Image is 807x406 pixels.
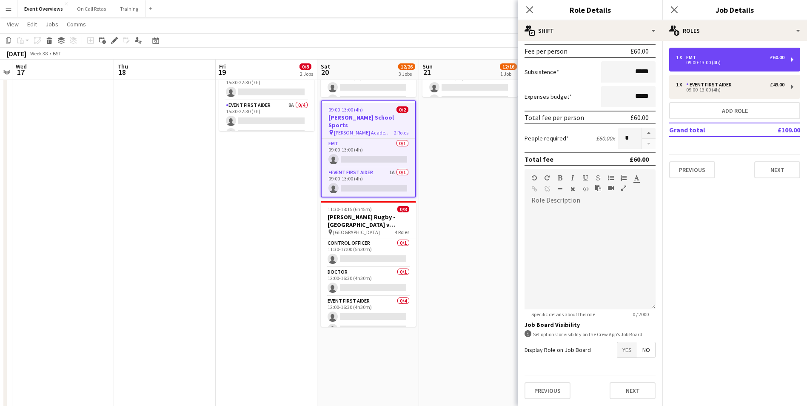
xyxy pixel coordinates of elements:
[669,102,800,119] button: Add role
[525,134,569,142] label: People required
[525,311,602,317] span: Specific details about this role
[582,174,588,181] button: Underline
[321,67,416,120] app-card-role: A&E Ambulance0/308:00-16:00 (8h)
[770,54,784,60] div: £60.00
[395,229,409,235] span: 4 Roles
[321,63,330,70] span: Sat
[17,0,70,17] button: Event Overviews
[321,238,416,267] app-card-role: Control Officer0/111:30-17:00 (5h30m)
[570,174,576,181] button: Italic
[16,63,27,70] span: Wed
[669,161,715,178] button: Previous
[630,155,649,163] div: £60.00
[557,186,563,192] button: Horizontal Line
[525,321,656,329] h3: Job Board Visibility
[621,185,627,192] button: Fullscreen
[525,93,572,100] label: Expenses budget
[396,106,408,113] span: 0/2
[321,213,416,229] h3: [PERSON_NAME] Rugby - [GEOGRAPHIC_DATA] v [GEOGRAPHIC_DATA][PERSON_NAME] - Varsity Match
[422,67,518,120] app-card-role: A&E Ambulance0/308:00-16:00 (8h)
[770,82,784,88] div: £49.00
[621,174,627,181] button: Ordered List
[630,47,649,55] div: £60.00
[525,155,553,163] div: Total fee
[394,129,408,136] span: 2 Roles
[676,54,686,60] div: 1 x
[626,311,656,317] span: 0 / 2000
[299,63,311,70] span: 0/8
[633,174,639,181] button: Text Color
[113,0,145,17] button: Training
[53,50,61,57] div: BST
[617,342,637,357] span: Yes
[676,88,784,92] div: 09:00-13:00 (4h)
[582,186,588,192] button: HTML Code
[322,168,415,197] app-card-role: Event First Aider1A0/109:00-13:00 (4h)
[669,123,750,137] td: Grand total
[321,100,416,197] app-job-card: 09:00-13:00 (4h)0/2[PERSON_NAME] School Sports [PERSON_NAME] Academy Playing Fields2 RolesEMT0/10...
[321,296,416,362] app-card-role: Event First Aider0/412:00-16:30 (4h30m)
[219,100,314,166] app-card-role: Event First Aider8A0/415:30-22:30 (7h)
[676,82,686,88] div: 1 x
[7,20,19,28] span: View
[218,67,226,77] span: 19
[676,60,784,65] div: 09:00-13:00 (4h)
[525,68,559,76] label: Subsistence
[321,201,416,327] div: 11:30-18:15 (6h45m)0/8[PERSON_NAME] Rugby - [GEOGRAPHIC_DATA] v [GEOGRAPHIC_DATA][PERSON_NAME] - ...
[525,47,567,55] div: Fee per person
[116,67,128,77] span: 18
[46,20,58,28] span: Jobs
[322,114,415,129] h3: [PERSON_NAME] School Sports
[525,346,591,354] label: Display Role on Job Board
[28,50,49,57] span: Week 38
[328,206,372,212] span: 11:30-18:15 (6h45m)
[750,123,800,137] td: £109.00
[334,129,394,136] span: [PERSON_NAME] Academy Playing Fields
[328,106,363,113] span: 09:00-13:00 (4h)
[398,63,415,70] span: 12/26
[397,206,409,212] span: 0/8
[117,63,128,70] span: Thu
[570,186,576,192] button: Clear Formatting
[24,19,40,30] a: Edit
[14,67,27,77] span: 17
[319,67,330,77] span: 20
[686,54,699,60] div: EMT
[595,174,601,181] button: Strikethrough
[686,82,735,88] div: Event First Aider
[333,229,380,235] span: [GEOGRAPHIC_DATA]
[322,139,415,168] app-card-role: EMT0/109:00-13:00 (4h)
[500,63,517,70] span: 12/16
[518,20,662,41] div: Shift
[399,71,415,77] div: 3 Jobs
[525,113,584,122] div: Total fee per person
[422,63,433,70] span: Sun
[67,20,86,28] span: Comms
[662,20,807,41] div: Roles
[642,128,656,139] button: Increase
[754,161,800,178] button: Next
[300,71,313,77] div: 2 Jobs
[610,382,656,399] button: Next
[557,174,563,181] button: Bold
[500,71,516,77] div: 1 Job
[595,185,601,192] button: Paste as plain text
[608,185,614,192] button: Insert video
[544,174,550,181] button: Redo
[637,342,655,357] span: No
[662,4,807,15] h3: Job Details
[531,174,537,181] button: Undo
[596,134,615,142] div: £60.00 x
[321,267,416,296] app-card-role: Doctor0/112:00-16:30 (4h30m)
[525,330,656,338] div: Set options for visibility on the Crew App’s Job Board
[27,20,37,28] span: Edit
[70,0,113,17] button: On Call Rotas
[630,113,649,122] div: £60.00
[421,67,433,77] span: 21
[63,19,89,30] a: Comms
[608,174,614,181] button: Unordered List
[219,71,314,100] app-card-role: Doctor1A0/115:30-22:30 (7h)
[3,19,22,30] a: View
[525,382,570,399] button: Previous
